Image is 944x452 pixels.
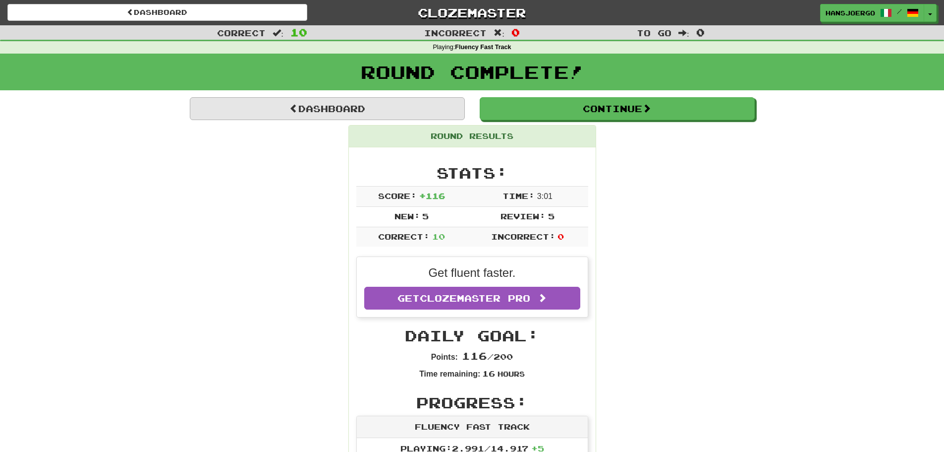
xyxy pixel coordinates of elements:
p: Get fluent faster. [364,264,580,281]
span: + 116 [419,191,445,200]
strong: Points: [431,353,458,361]
a: Dashboard [190,97,465,120]
span: / [897,8,902,15]
span: 0 [557,232,564,241]
span: 16 [482,369,495,378]
h2: Stats: [356,165,588,181]
span: Correct: [378,232,430,241]
span: 0 [511,26,520,38]
span: : [273,29,283,37]
span: 10 [290,26,307,38]
span: Clozemaster Pro [420,293,530,304]
span: Incorrect [424,28,487,38]
a: GetClozemaster Pro [364,287,580,310]
a: HansjoergO / [820,4,924,22]
span: Score: [378,191,417,200]
span: / 200 [462,352,513,361]
div: Fluency Fast Track [357,416,588,438]
span: Time: [502,191,535,200]
span: 5 [422,211,429,221]
strong: Fluency Fast Track [455,44,511,51]
h2: Progress: [356,394,588,411]
span: 10 [432,232,445,241]
span: Incorrect: [491,232,555,241]
span: Correct [217,28,266,38]
div: Round Results [349,126,596,147]
span: 3 : 0 1 [537,192,553,200]
span: Review: [500,211,546,221]
span: HansjoergO [826,8,875,17]
h1: Round Complete! [3,62,941,82]
span: : [678,29,689,37]
strong: Time remaining: [419,370,480,378]
span: To go [637,28,671,38]
span: 116 [462,350,487,362]
button: Continue [480,97,755,120]
span: : [494,29,504,37]
span: 5 [548,211,555,221]
a: Clozemaster [322,4,622,21]
h2: Daily Goal: [356,327,588,344]
a: Dashboard [7,4,307,21]
span: 0 [696,26,705,38]
span: New: [394,211,420,221]
small: Hours [498,370,525,378]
